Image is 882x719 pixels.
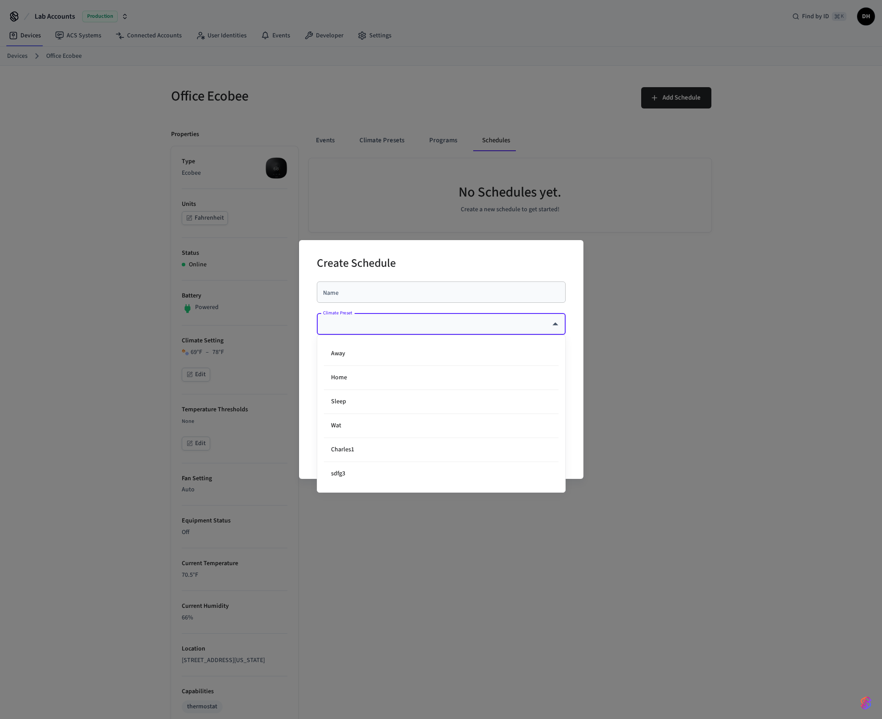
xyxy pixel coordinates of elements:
[324,462,559,486] li: sdfg3
[324,438,559,462] li: Charles1
[861,696,871,710] img: SeamLogoGradient.69752ec5.svg
[324,342,559,366] li: Away
[324,366,559,390] li: Home
[324,414,559,438] li: Wat
[324,390,559,414] li: Sleep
